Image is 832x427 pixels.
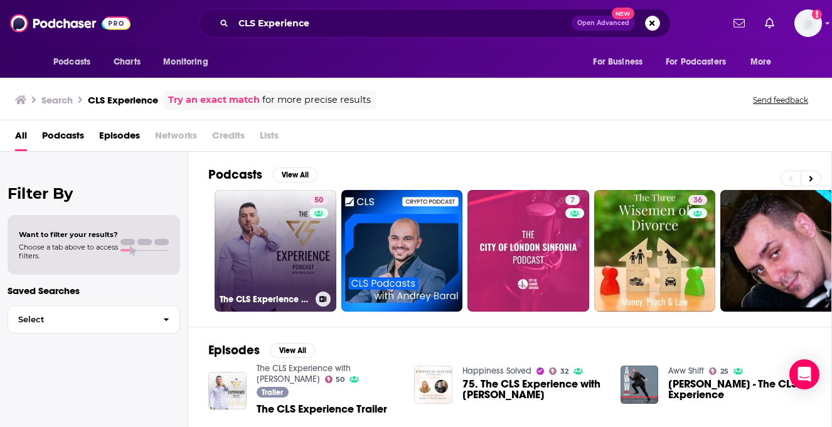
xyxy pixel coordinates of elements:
[19,243,118,260] span: Choose a tab above to access filters.
[570,194,575,207] span: 7
[272,167,317,182] button: View All
[462,366,531,376] a: Happiness Solved
[794,9,822,37] img: User Profile
[612,8,634,19] span: New
[314,194,323,207] span: 50
[114,53,141,71] span: Charts
[163,53,208,71] span: Monitoring
[10,11,131,35] img: Podchaser - Follow, Share and Rate Podcasts
[99,125,140,151] a: Episodes
[8,315,153,324] span: Select
[257,404,387,414] a: The CLS Experience Trailer
[789,359,819,389] div: Open Intercom Messenger
[212,125,245,151] span: Credits
[168,93,260,107] a: Try an exact match
[8,184,180,203] h2: Filter By
[666,53,726,71] span: For Podcasters
[309,195,328,205] a: 50
[577,20,629,26] span: Open Advanced
[270,343,315,358] button: View All
[199,9,671,38] div: Search podcasts, credits, & more...
[693,194,702,207] span: 36
[794,9,822,37] span: Logged in as sarahhallprinc
[208,342,260,358] h2: Episodes
[688,195,707,205] a: 36
[760,13,779,34] a: Show notifications dropdown
[749,95,812,105] button: Send feedback
[414,366,452,404] img: 75. The CLS Experience with Craig Segel
[233,13,572,33] input: Search podcasts, credits, & more...
[462,379,605,400] span: 75. The CLS Experience with [PERSON_NAME]
[668,379,811,400] a: Craig Siegel - The CLS Experience
[720,369,728,374] span: 25
[105,50,148,74] a: Charts
[594,190,716,312] a: 36
[262,389,283,396] span: Trailer
[560,369,568,374] span: 32
[53,53,90,71] span: Podcasts
[565,195,580,205] a: 7
[42,125,84,151] a: Podcasts
[325,376,345,383] a: 50
[154,50,224,74] button: open menu
[88,94,158,106] h3: CLS Experience
[215,190,336,312] a: 50The CLS Experience with [PERSON_NAME]
[658,50,744,74] button: open menu
[8,285,180,297] p: Saved Searches
[742,50,787,74] button: open menu
[593,53,643,71] span: For Business
[208,342,315,358] a: EpisodesView All
[262,93,371,107] span: for more precise results
[549,367,568,375] a: 32
[572,16,635,31] button: Open AdvancedNew
[220,294,311,305] h3: The CLS Experience with [PERSON_NAME]
[728,13,750,34] a: Show notifications dropdown
[19,230,118,239] span: Want to filter your results?
[621,366,659,404] img: Craig Siegel - The CLS Experience
[668,379,811,400] span: [PERSON_NAME] - The CLS Experience
[794,9,822,37] button: Show profile menu
[208,167,262,182] h2: Podcasts
[750,53,772,71] span: More
[336,377,344,382] span: 50
[155,125,197,151] span: Networks
[668,366,704,376] a: Aww Shift
[812,9,822,19] svg: Add a profile image
[260,125,279,151] span: Lists
[462,379,605,400] a: 75. The CLS Experience with Craig Segel
[208,167,317,182] a: PodcastsView All
[8,305,180,334] button: Select
[15,125,27,151] a: All
[257,363,351,384] a: The CLS Experience with Craig Siegel
[208,372,247,410] img: The CLS Experience Trailer
[584,50,658,74] button: open menu
[467,190,589,312] a: 7
[709,367,728,375] a: 25
[41,94,73,106] h3: Search
[45,50,107,74] button: open menu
